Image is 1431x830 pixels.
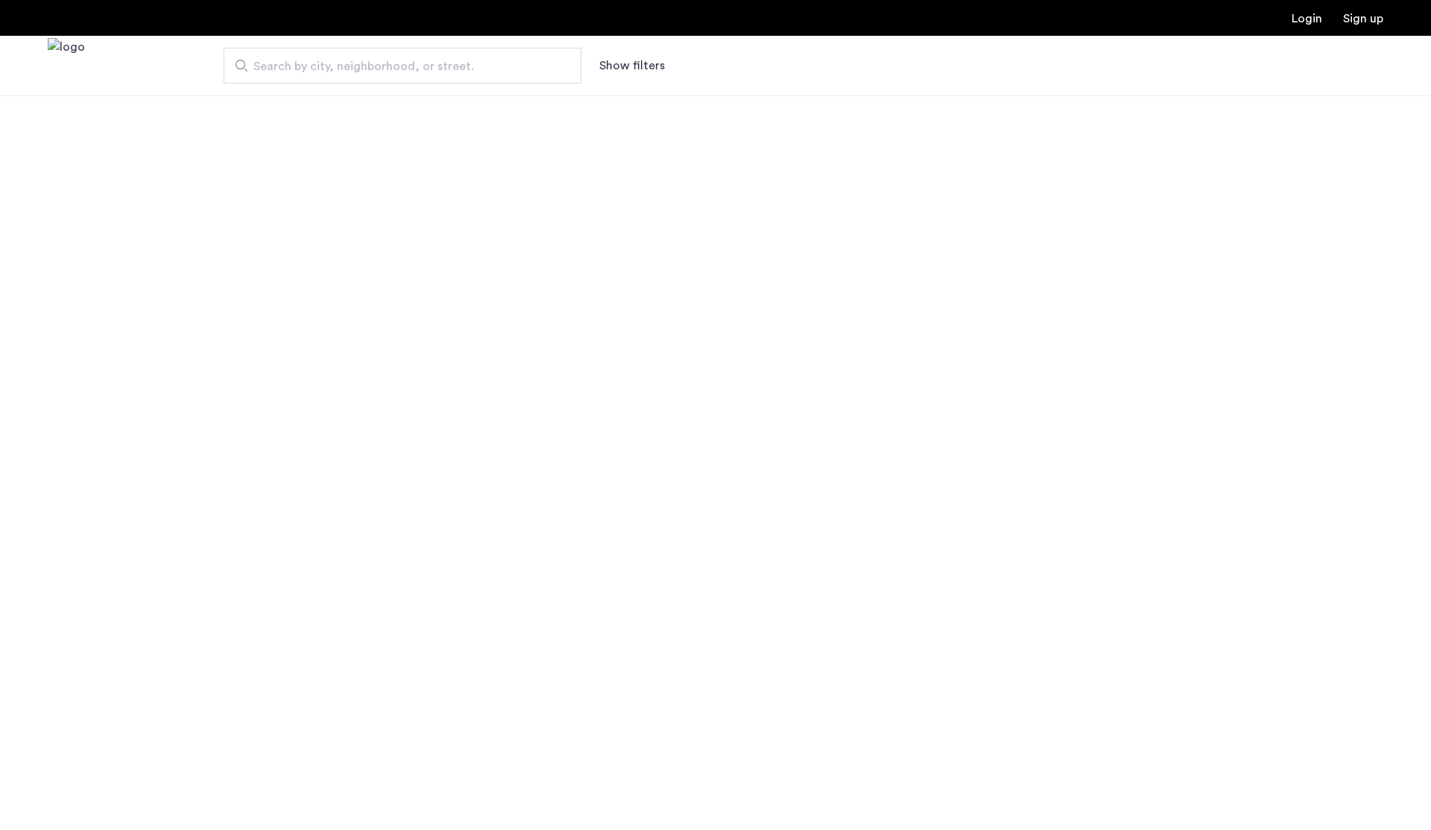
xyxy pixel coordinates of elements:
img: logo [48,38,85,94]
a: Registration [1343,13,1383,25]
a: Login [1292,13,1322,25]
button: Show or hide filters [599,57,665,75]
span: Search by city, neighborhood, or street. [253,57,540,75]
input: Apartment Search [224,48,581,84]
a: Cazamio Logo [48,38,85,94]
